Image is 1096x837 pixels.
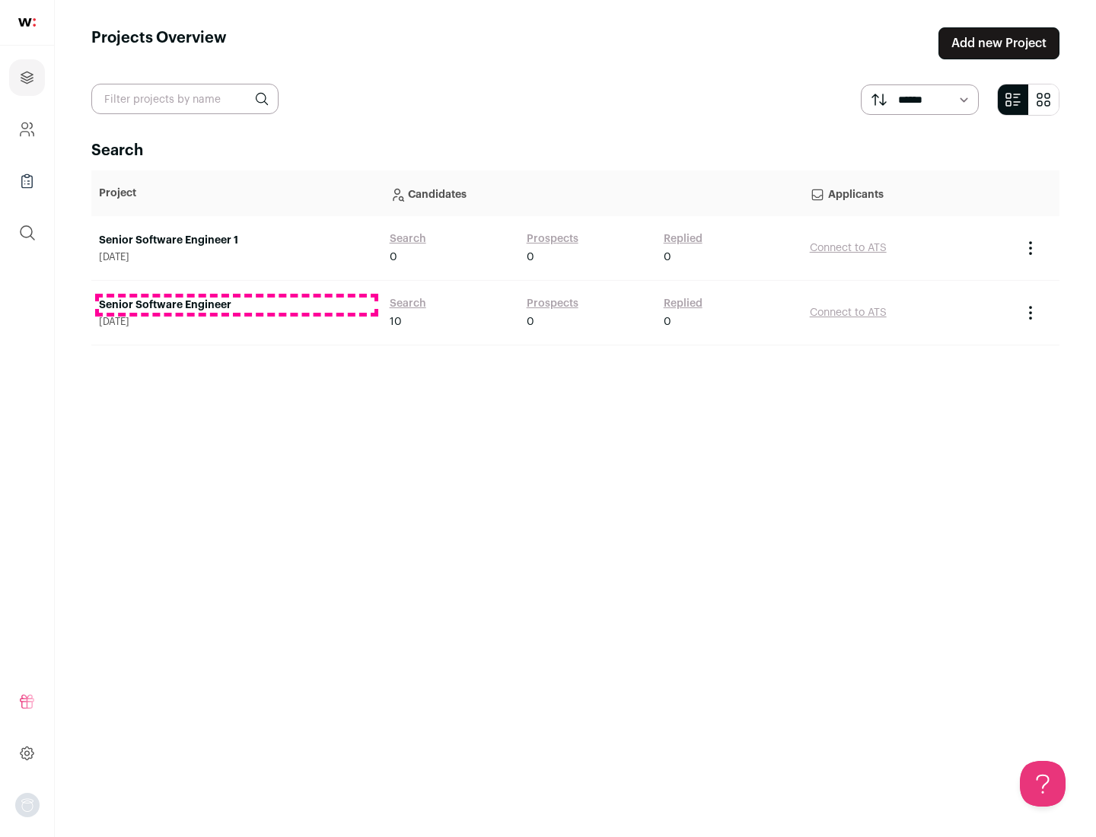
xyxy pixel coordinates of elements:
[99,298,374,313] a: Senior Software Engineer
[664,314,671,329] span: 0
[390,231,426,247] a: Search
[810,178,1006,208] p: Applicants
[9,111,45,148] a: Company and ATS Settings
[810,307,887,318] a: Connect to ATS
[390,250,397,265] span: 0
[527,250,534,265] span: 0
[99,251,374,263] span: [DATE]
[527,231,578,247] a: Prospects
[9,59,45,96] a: Projects
[390,314,402,329] span: 10
[99,233,374,248] a: Senior Software Engineer 1
[527,314,534,329] span: 0
[99,316,374,328] span: [DATE]
[1021,239,1040,257] button: Project Actions
[18,18,36,27] img: wellfound-shorthand-0d5821cbd27db2630d0214b213865d53afaa358527fdda9d0ea32b1df1b89c2c.svg
[938,27,1059,59] a: Add new Project
[390,178,795,208] p: Candidates
[9,163,45,199] a: Company Lists
[15,793,40,817] img: nopic.png
[91,140,1059,161] h2: Search
[390,296,426,311] a: Search
[15,793,40,817] button: Open dropdown
[1020,761,1066,807] iframe: Help Scout Beacon - Open
[99,186,374,201] p: Project
[664,296,703,311] a: Replied
[91,84,279,114] input: Filter projects by name
[664,250,671,265] span: 0
[810,243,887,253] a: Connect to ATS
[1021,304,1040,322] button: Project Actions
[664,231,703,247] a: Replied
[527,296,578,311] a: Prospects
[91,27,227,59] h1: Projects Overview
